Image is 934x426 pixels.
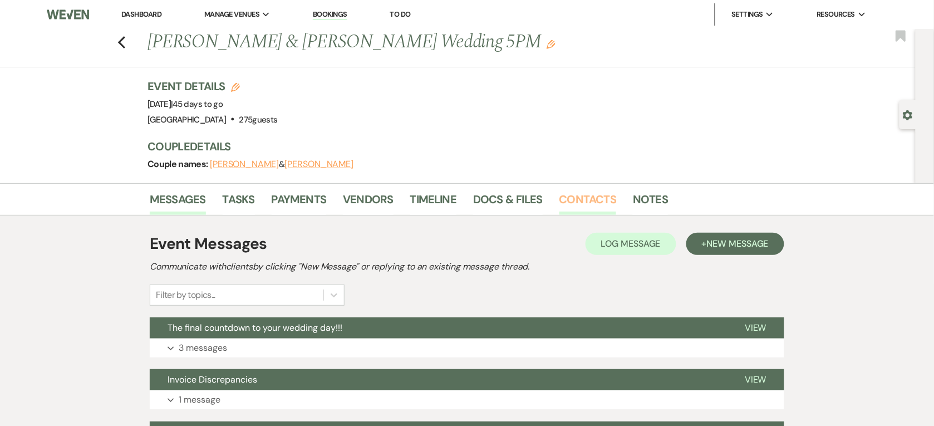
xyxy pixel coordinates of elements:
p: 1 message [179,393,220,407]
button: Invoice Discrepancies [150,369,727,390]
button: 3 messages [150,339,784,358]
a: Bookings [313,9,347,20]
a: Dashboard [121,9,161,19]
button: Open lead details [903,109,913,120]
span: | [171,99,223,110]
span: [DATE] [148,99,223,110]
a: Notes [633,190,668,215]
button: Log Message [586,233,676,255]
button: View [727,369,784,390]
span: Log Message [601,238,661,249]
h1: [PERSON_NAME] & [PERSON_NAME] Wedding 5PM [148,29,646,56]
p: 3 messages [179,341,227,355]
span: 45 days to go [173,99,223,110]
button: [PERSON_NAME] [210,160,279,169]
button: View [727,317,784,339]
span: 275 guests [239,114,278,125]
a: Messages [150,190,206,215]
a: Docs & Files [473,190,542,215]
a: To Do [390,9,411,19]
span: Manage Venues [204,9,259,20]
h2: Communicate with clients by clicking "New Message" or replying to an existing message thread. [150,260,784,273]
span: Couple names: [148,158,210,170]
button: +New Message [686,233,784,255]
a: Vendors [343,190,393,215]
button: [PERSON_NAME] [284,160,353,169]
a: Timeline [410,190,457,215]
h3: Event Details [148,79,278,94]
button: 1 message [150,390,784,409]
div: Filter by topics... [156,288,215,302]
span: New Message [707,238,769,249]
button: The final countdown to your wedding day!!! [150,317,727,339]
span: Settings [732,9,764,20]
span: View [745,374,766,385]
span: View [745,322,766,334]
a: Contacts [559,190,617,215]
h3: Couple Details [148,139,771,154]
a: Payments [272,190,327,215]
span: & [210,159,353,170]
span: The final countdown to your wedding day!!! [168,322,342,334]
a: Tasks [223,190,255,215]
span: [GEOGRAPHIC_DATA] [148,114,226,125]
button: Edit [547,39,556,49]
h1: Event Messages [150,232,267,256]
span: Invoice Discrepancies [168,374,257,385]
span: Resources [817,9,855,20]
img: Weven Logo [47,3,89,26]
